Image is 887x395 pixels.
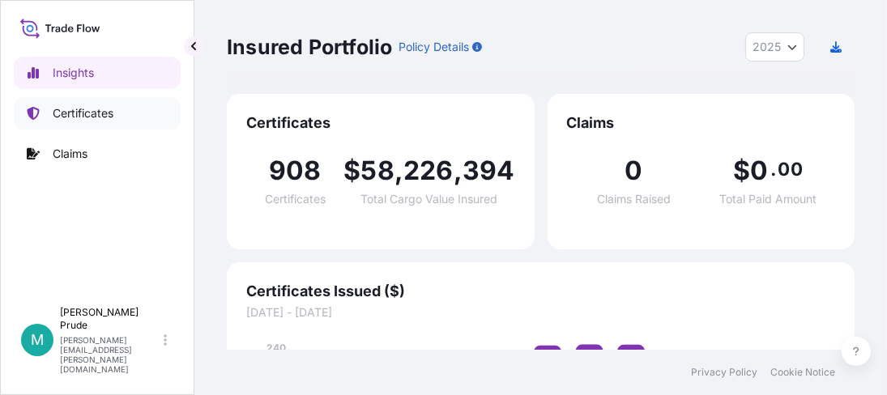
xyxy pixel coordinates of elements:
[246,282,835,301] span: Certificates Issued ($)
[31,332,44,348] span: M
[60,335,160,374] p: [PERSON_NAME][EMAIL_ADDRESS][PERSON_NAME][DOMAIN_NAME]
[267,342,286,354] tspan: 240
[360,193,497,205] span: Total Cargo Value Insured
[343,158,360,184] span: $
[14,57,181,89] a: Insights
[360,158,394,184] span: 58
[454,158,463,184] span: ,
[691,366,757,379] a: Privacy Policy
[269,158,322,184] span: 908
[751,158,769,184] span: 0
[778,163,802,176] span: 00
[394,158,403,184] span: ,
[399,39,469,55] p: Policy Details
[14,138,181,170] a: Claims
[597,193,671,205] span: Claims Raised
[567,113,836,133] span: Claims
[745,32,804,62] button: Year Selector
[753,39,781,55] span: 2025
[733,158,750,184] span: $
[53,146,87,162] p: Claims
[719,193,817,205] span: Total Paid Amount
[403,158,454,184] span: 226
[246,304,835,321] span: [DATE] - [DATE]
[463,158,515,184] span: 394
[246,113,515,133] span: Certificates
[770,366,835,379] a: Cookie Notice
[53,105,113,121] p: Certificates
[60,306,160,332] p: [PERSON_NAME] Prude
[625,158,642,184] span: 0
[770,163,776,176] span: .
[53,65,94,81] p: Insights
[265,193,326,205] span: Certificates
[227,34,392,60] p: Insured Portfolio
[14,97,181,130] a: Certificates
